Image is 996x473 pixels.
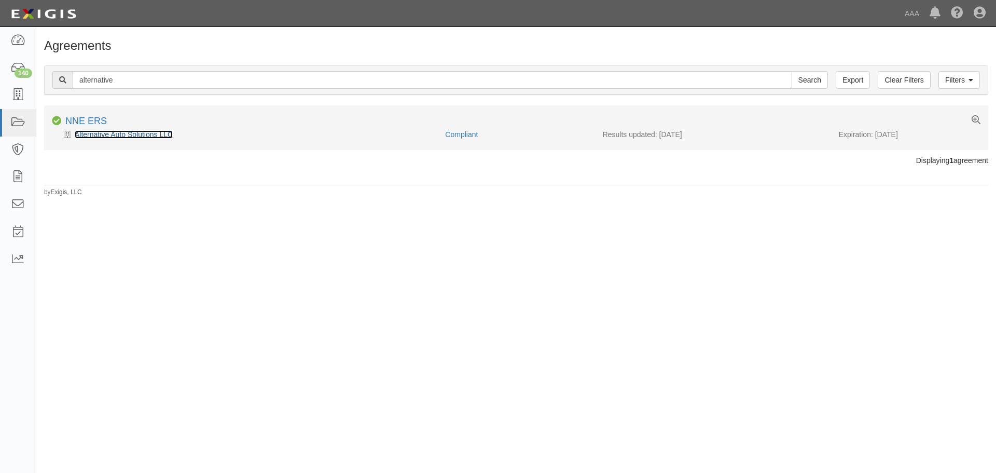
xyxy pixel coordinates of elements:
div: Expiration: [DATE] [839,129,980,140]
h1: Agreements [44,39,988,52]
input: Search [792,71,828,89]
i: Help Center - Complianz [951,7,963,20]
div: 140 [15,69,32,78]
img: logo-5460c22ac91f19d4615b14bd174203de0afe785f0fc80cf4dbbc73dc1793850b.png [8,5,79,23]
i: Compliant [52,116,61,126]
input: Search [73,71,792,89]
a: Alternative Auto Solutions LLC [75,130,173,139]
a: AAA [900,3,924,24]
div: NNE ERS [65,116,107,127]
a: View results summary [972,116,980,125]
div: Results updated: [DATE] [603,129,823,140]
a: Compliant [445,130,478,139]
small: by [44,188,82,197]
b: 1 [949,156,953,165]
a: Export [836,71,870,89]
a: Filters [938,71,980,89]
a: Clear Filters [878,71,930,89]
div: Alternative Auto Solutions LLC [52,129,437,140]
div: Displaying agreement [36,155,996,166]
a: NNE ERS [65,116,107,126]
a: Exigis, LLC [51,188,82,196]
